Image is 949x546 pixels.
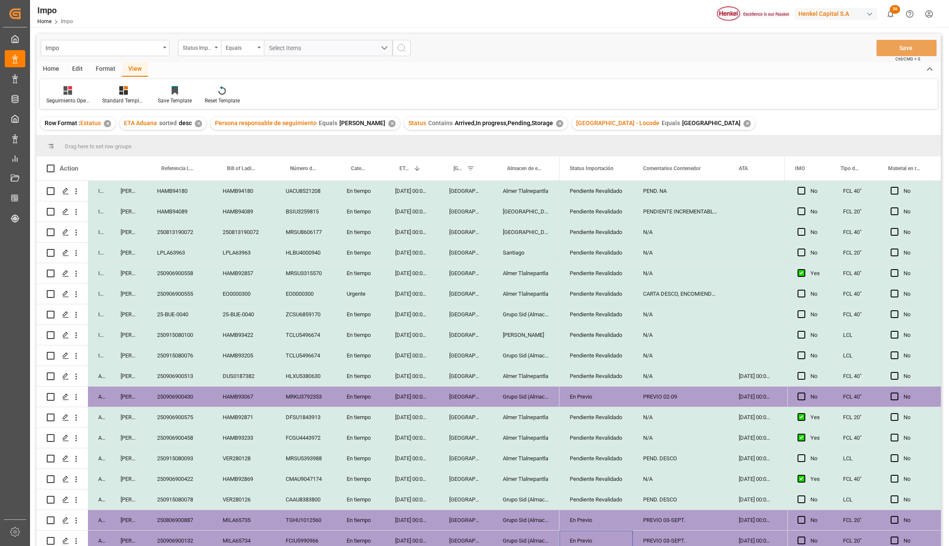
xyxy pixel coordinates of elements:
div: In progress [88,263,110,283]
span: Status Importación [570,165,614,171]
div: ✕ [388,120,396,127]
div: Press SPACE to select this row. [787,201,941,222]
div: [DATE] 00:00:00 [385,243,439,263]
div: [DATE] 00:00:00 [385,510,439,530]
div: Santiago [493,243,559,263]
div: FCL 40" [833,222,880,242]
div: En tiempo [336,469,385,489]
div: Almer Tlalnepantla [493,284,559,304]
div: HAMB94089 [212,201,275,222]
div: VER280128 [212,448,275,468]
div: [GEOGRAPHIC_DATA] [439,325,493,345]
div: Press SPACE to select this row. [36,284,559,304]
div: N/A [633,243,728,263]
div: [DATE] 00:00:00 [385,263,439,283]
span: desc [179,120,192,126]
div: 250915080093 [147,448,212,468]
div: Grupo Sid (Almacenaje y Distribucion AVIOR) [493,489,559,510]
div: 25-BUE-0040 [147,304,212,324]
div: 250915080076 [147,345,212,366]
button: Help Center [900,4,919,24]
div: Almer Tlalnepantla [493,407,559,427]
div: En tiempo [336,387,385,407]
div: Arrived [88,407,110,427]
div: HAMB92857 [212,263,275,283]
div: FCL 40" [833,263,880,283]
div: Press SPACE to select this row. [36,263,559,284]
div: VER280126 [212,489,275,510]
div: Press SPACE to select this row. [36,304,559,325]
div: LCL [833,448,880,468]
div: [DATE] 00:00:00 [728,387,780,407]
div: FCL 40" [833,304,880,324]
div: N/A [633,304,728,324]
div: Arrived [88,448,110,468]
button: Henkel Capital S.A [795,6,881,22]
div: [DATE] 00:00:00 [385,181,439,201]
div: In progress [88,243,110,263]
div: [DATE] 00:00:00 [385,448,439,468]
div: Press SPACE to select this row. [36,387,559,407]
div: [PERSON_NAME] [110,428,147,448]
div: 25-BUE-0040 [212,304,275,324]
div: Arrived [88,489,110,510]
div: [GEOGRAPHIC_DATA] [439,387,493,407]
div: [GEOGRAPHIC_DATA] [439,304,493,324]
div: BSIU3259815 [275,201,336,222]
div: ✕ [104,120,111,127]
div: Press SPACE to select this row. [787,387,941,407]
div: [GEOGRAPHIC_DATA] [439,263,493,283]
span: Comentarios Contenedor [643,165,701,171]
div: [PERSON_NAME] [110,510,147,530]
div: CARTA DESCO, ENCOMIENDA,PROVEEDOR [633,284,728,304]
div: FCL 20" [833,243,880,263]
div: FCGU4443972 [275,428,336,448]
div: En tiempo [336,263,385,283]
div: [DATE] 00:00:00 [385,469,439,489]
div: [DATE] 00:00:00 [385,387,439,407]
div: 250906900458 [147,428,212,448]
div: Equals [226,42,255,52]
div: [GEOGRAPHIC_DATA] [493,201,559,222]
div: FCL 40" [833,428,880,448]
div: ✕ [743,120,751,127]
div: [GEOGRAPHIC_DATA] [439,407,493,427]
div: In progress [88,345,110,366]
div: DUS0187382 [212,366,275,386]
span: Ctrl/CMD + S [895,56,920,62]
a: Home [37,18,51,24]
div: Press SPACE to select this row. [787,263,941,284]
div: Press SPACE to select this row. [36,510,559,531]
div: HAMB94180 [147,181,212,201]
div: Press SPACE to select this row. [36,325,559,345]
div: TGHU1012560 [275,510,336,530]
span: Estatus [80,120,101,126]
div: 250813190072 [147,222,212,242]
div: HAMB93205 [212,345,275,366]
div: [DATE] 00:00:00 [385,428,439,448]
div: [PERSON_NAME] [493,325,559,345]
div: [GEOGRAPHIC_DATA] [439,284,493,304]
div: [DATE] 00:00:00 [385,366,439,386]
div: En tiempo [336,201,385,222]
span: Persona responsable de seguimiento [215,120,317,126]
button: open menu [178,40,221,56]
div: [PERSON_NAME] [110,469,147,489]
div: Status Importación [183,42,212,52]
div: [GEOGRAPHIC_DATA] [439,366,493,386]
span: ETA Aduana [124,120,157,126]
div: HLBU4000940 [275,243,336,263]
div: N/A [633,407,728,427]
div: Grupo Sid (Almacenaje y Distribucion AVIOR) [493,304,559,324]
div: MILA65735 [212,510,275,530]
div: Press SPACE to select this row. [36,222,559,243]
button: open menu [41,40,169,56]
div: En tiempo [336,345,385,366]
div: [PERSON_NAME] [110,243,147,263]
div: MRSU5393988 [275,448,336,468]
span: Drag here to set row groups [65,143,132,150]
div: En tiempo [336,448,385,468]
div: Arrived [88,387,110,407]
div: [PERSON_NAME] [110,222,147,242]
div: Action [60,165,78,172]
